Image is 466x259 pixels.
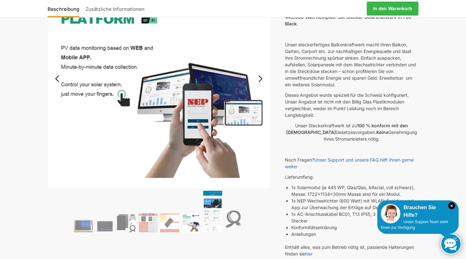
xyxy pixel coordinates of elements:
img: Bificiales Hochleistungsmodul [117,213,136,232]
a: hier [305,251,313,256]
li: 1x AC-Anschlusskabel BC01, T13 IP55, 3 m, mit Schweizer Stecker [291,211,418,224]
strong: Keine [376,129,388,135]
img: Wer billig kauft, kauft 2 mal. [139,213,158,232]
a: Unser Support und unsere FAQ hilft Ihnen gerne weiter [285,157,414,169]
p: Unser steckerfertiges Balkonkraftwerk macht Ihren Balkon, Garten, Carport etc. zur nachhaltigen E... [285,41,418,88]
span: Unser Support-Team steht Ihnen zur Verfügung [381,220,448,230]
img: NEPViewer App [203,191,222,232]
img: Customer service [381,204,400,223]
img: Balkonkraftwerk 445/600 Watt Bificial – Bild 2 [95,220,114,232]
img: Solaranlage für den kleinen Balkon [74,220,93,232]
a: In den Warenkorb [367,2,418,16]
div: Brauchen Sie Hilfe? [381,204,455,219]
p: Unser Steckerkraftwerk ist zu Gesetzesvorgaben. Genehmigung Ihres Stromanbieters nötig. [285,122,418,142]
img: Anschlusskabel-3meter [225,207,244,232]
li: 1x NEP Wechselrichter (600 Watt) mit WLAN-Funktion und App zur Überwachung der Erträge auf Deutsch [291,197,418,211]
img: Balkonkraftwerk 445/600 Watt Bificial – Bild 6 [182,213,201,232]
a: Beschreibung [48,1,82,16]
img: Bificial 30 % mehr Leistung [160,213,179,232]
p: Noch Fragen? [285,156,418,170]
p: Lieferumfang: [285,174,418,180]
li: Konformitätserklärung [291,224,418,231]
li: Anleitungen [291,231,418,237]
p: Enthält alles, was zum Betrieb nötig ist, passende Halterungen finden sie [285,244,418,257]
a: Zusätzliche Informationen [82,1,148,16]
p: Dieses Angebot wurde speziell für die Schweiz konfiguriert. Unser Angebot ist nicht mit den Billi... [285,92,418,118]
li: 1x Solarmodul (je 445 WP, Glas/Glas, bifacial, voll schwarz), Masse: 1722x1134x30mm Masse sind fü... [291,184,418,197]
i: Schließen [448,202,455,209]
